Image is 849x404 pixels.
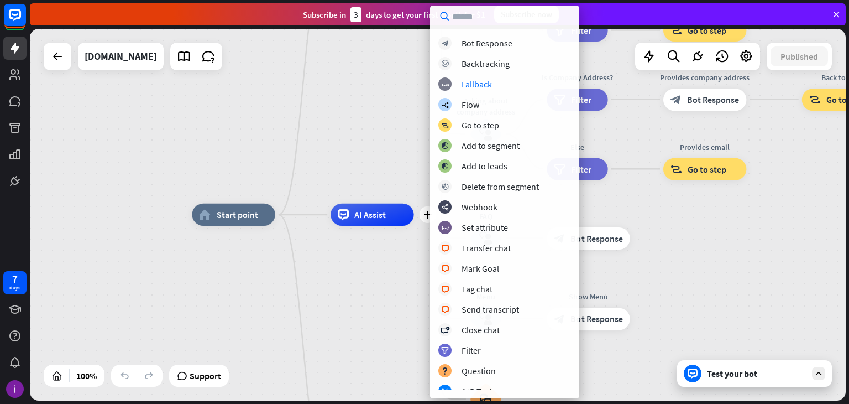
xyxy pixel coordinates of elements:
[462,160,507,172] div: Add to leads
[655,72,755,83] div: Provides company address
[462,386,492,397] div: A/B Test
[809,94,821,105] i: block_goto
[441,163,449,170] i: block_add_to_segment
[9,4,42,38] button: Open LiveChat chat widget
[441,286,449,293] i: block_livechat
[462,58,510,69] div: Backtracking
[441,347,449,354] i: filter
[462,99,479,110] div: Flow
[538,291,638,302] div: Show Menu
[73,367,100,385] div: 100%
[462,345,481,356] div: Filter
[3,271,27,294] a: 7 days
[442,40,449,47] i: block_bot_response
[462,365,496,376] div: Question
[441,245,449,252] i: block_livechat
[462,140,520,151] div: Add to segment
[538,72,616,83] div: is Company Address?
[655,141,755,152] div: Provides email
[441,306,449,313] i: block_livechat
[423,211,432,219] i: plus
[442,204,449,211] i: webhooks
[462,181,539,192] div: Delete from segment
[771,46,828,66] button: Published
[688,24,726,35] span: Go to step
[350,7,361,22] div: 3
[354,209,386,220] span: AI Assist
[442,224,449,231] i: block_set_attribute
[303,7,485,22] div: Subscribe in days to get your first month for $1
[462,79,492,90] div: Fallback
[462,324,500,335] div: Close chat
[441,265,449,272] i: block_livechat
[441,101,449,108] i: builder_tree
[687,94,739,105] span: Bot Response
[442,367,448,375] i: block_question
[442,81,449,88] i: block_fallback
[12,274,18,284] div: 7
[570,313,622,324] span: Bot Response
[570,233,622,244] span: Bot Response
[462,201,497,213] div: Webhook
[571,24,591,35] span: Filter
[462,263,499,274] div: Mark Goal
[462,304,519,315] div: Send transcript
[571,163,591,174] span: Filter
[688,163,726,174] span: Go to step
[670,163,682,174] i: block_goto
[462,242,511,253] div: Transfer chat
[441,142,449,149] i: block_add_to_segment
[441,327,449,334] i: block_close_chat
[199,209,211,220] i: home_2
[462,283,492,294] div: Tag chat
[670,24,682,35] i: block_goto
[670,94,682,105] i: block_bot_response
[442,183,449,190] i: block_delete_from_segment
[571,94,591,105] span: Filter
[462,222,508,233] div: Set attribute
[442,388,449,395] i: block_ab_testing
[190,367,221,385] span: Support
[538,141,616,152] div: Else
[85,43,157,70] div: ingres.iith.ac.in
[9,284,20,292] div: days
[707,368,806,379] div: Test your bot
[442,60,449,68] i: block_backtracking
[217,209,258,220] span: Start point
[462,38,512,49] div: Bot Response
[441,122,449,129] i: block_goto
[462,120,499,131] div: Go to step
